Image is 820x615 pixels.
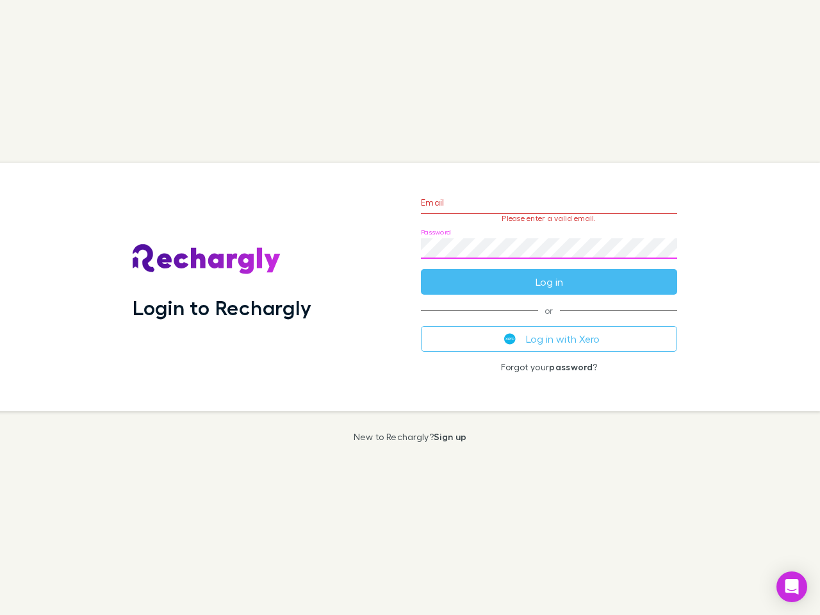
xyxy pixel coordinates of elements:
[421,227,451,237] label: Password
[776,571,807,602] div: Open Intercom Messenger
[421,269,677,295] button: Log in
[354,432,467,442] p: New to Rechargly?
[421,310,677,311] span: or
[133,295,311,320] h1: Login to Rechargly
[421,214,677,223] p: Please enter a valid email.
[434,431,466,442] a: Sign up
[133,244,281,275] img: Rechargly's Logo
[549,361,593,372] a: password
[504,333,516,345] img: Xero's logo
[421,326,677,352] button: Log in with Xero
[421,362,677,372] p: Forgot your ?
